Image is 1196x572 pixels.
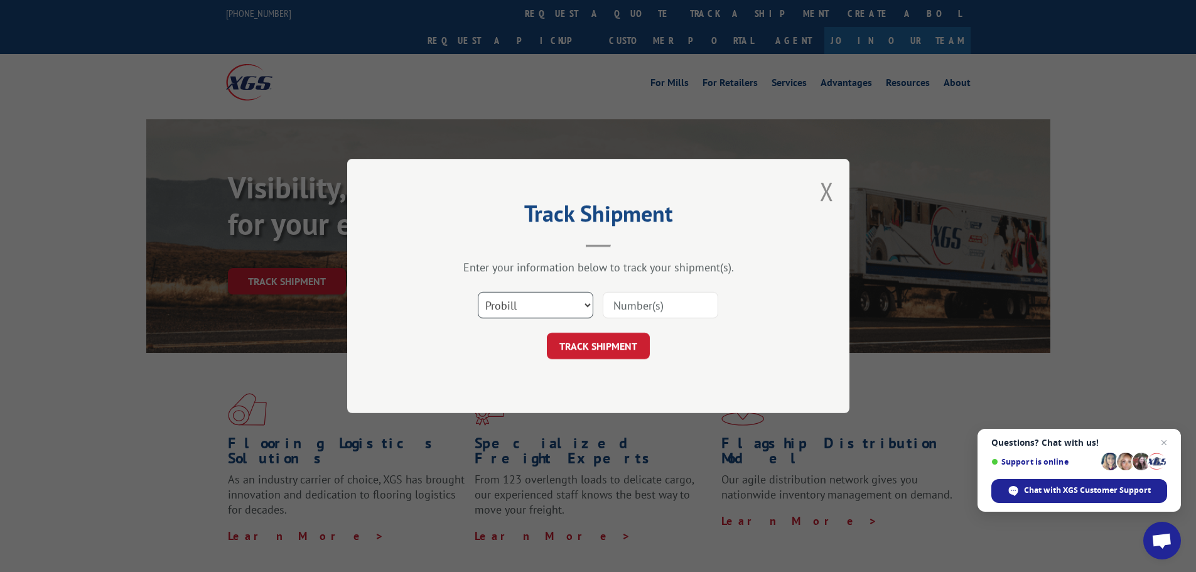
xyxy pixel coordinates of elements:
[603,292,718,318] input: Number(s)
[547,333,650,359] button: TRACK SHIPMENT
[1024,485,1151,496] span: Chat with XGS Customer Support
[410,205,787,229] h2: Track Shipment
[410,260,787,274] div: Enter your information below to track your shipment(s).
[820,175,834,208] button: Close modal
[991,457,1097,467] span: Support is online
[1143,522,1181,559] a: Open chat
[991,438,1167,448] span: Questions? Chat with us!
[991,479,1167,503] span: Chat with XGS Customer Support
